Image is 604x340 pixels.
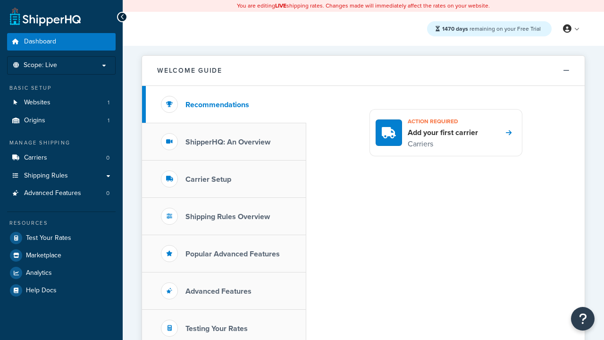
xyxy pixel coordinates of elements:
[275,1,286,10] b: LIVE
[7,84,116,92] div: Basic Setup
[26,269,52,277] span: Analytics
[106,154,109,162] span: 0
[408,115,478,127] h3: Action required
[7,282,116,299] a: Help Docs
[7,264,116,281] a: Analytics
[24,189,81,197] span: Advanced Features
[26,287,57,295] span: Help Docs
[7,247,116,264] a: Marketplace
[7,185,116,202] li: Advanced Features
[442,25,468,33] strong: 1470 days
[157,67,222,74] h2: Welcome Guide
[142,56,585,86] button: Welcome Guide
[7,149,116,167] li: Carriers
[24,172,68,180] span: Shipping Rules
[26,252,61,260] span: Marketplace
[185,250,280,258] h3: Popular Advanced Features
[108,117,109,125] span: 1
[24,38,56,46] span: Dashboard
[408,138,478,150] p: Carriers
[185,138,270,146] h3: ShipperHQ: An Overview
[408,127,478,138] h4: Add your first carrier
[185,287,252,296] h3: Advanced Features
[26,234,71,242] span: Test Your Rates
[7,112,116,129] li: Origins
[24,154,47,162] span: Carriers
[7,185,116,202] a: Advanced Features0
[106,189,109,197] span: 0
[571,307,595,331] button: Open Resource Center
[442,25,541,33] span: remaining on your Free Trial
[185,101,249,109] h3: Recommendations
[7,33,116,51] a: Dashboard
[7,139,116,147] div: Manage Shipping
[185,324,248,333] h3: Testing Your Rates
[7,167,116,185] a: Shipping Rules
[7,219,116,227] div: Resources
[7,229,116,246] a: Test Your Rates
[7,112,116,129] a: Origins1
[108,99,109,107] span: 1
[7,94,116,111] li: Websites
[185,212,270,221] h3: Shipping Rules Overview
[24,117,45,125] span: Origins
[7,149,116,167] a: Carriers0
[185,175,231,184] h3: Carrier Setup
[24,61,57,69] span: Scope: Live
[24,99,50,107] span: Websites
[7,94,116,111] a: Websites1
